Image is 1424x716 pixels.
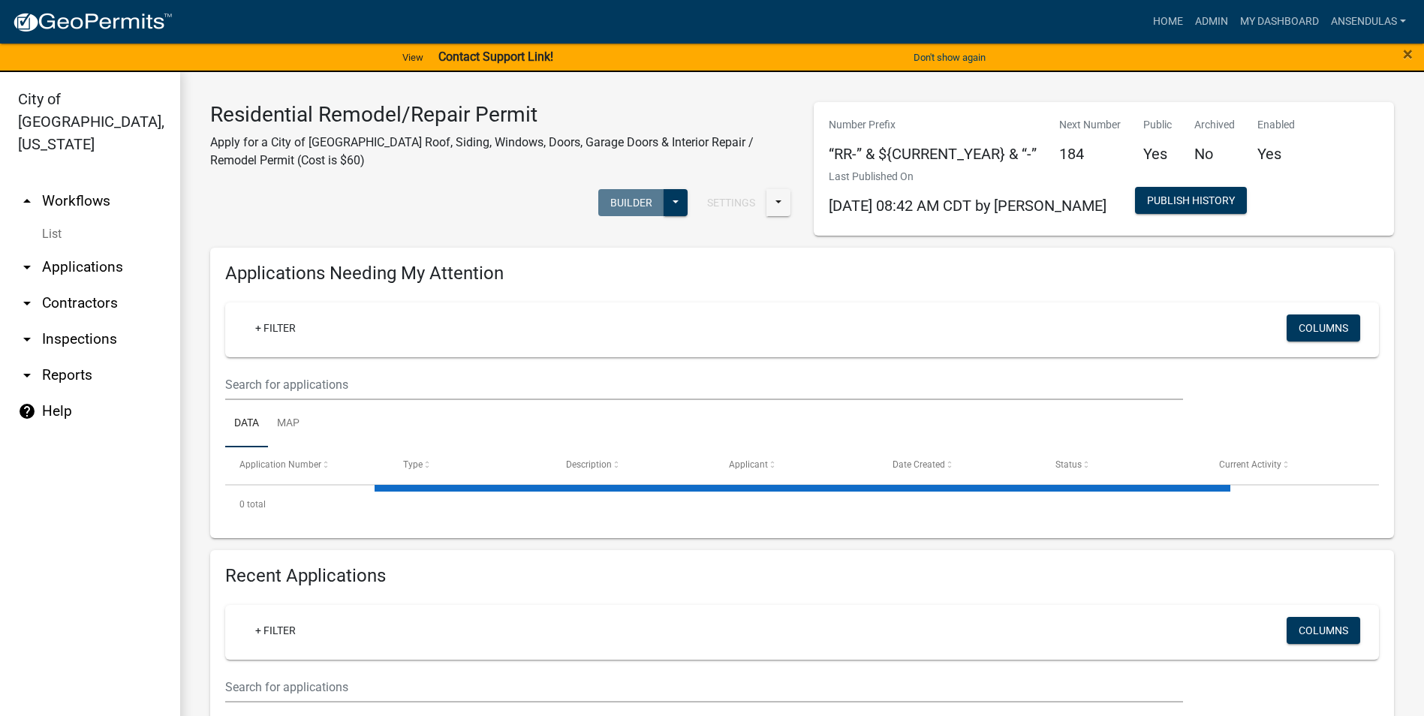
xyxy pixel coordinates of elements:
div: 0 total [225,486,1379,523]
p: Last Published On [829,169,1106,185]
span: [DATE] 08:42 AM CDT by [PERSON_NAME] [829,197,1106,215]
span: Date Created [893,459,945,470]
i: arrow_drop_down [18,366,36,384]
span: × [1403,44,1413,65]
h5: 184 [1059,145,1121,163]
input: Search for applications [225,672,1183,702]
h3: Residential Remodel/Repair Permit [210,102,791,128]
button: Columns [1287,617,1360,644]
datatable-header-cell: Date Created [878,447,1041,483]
a: My Dashboard [1234,8,1325,36]
h5: No [1194,145,1235,163]
h5: “RR-” & ${CURRENT_YEAR} & “-” [829,145,1037,163]
datatable-header-cell: Applicant [715,447,878,483]
button: Don't show again [908,45,992,70]
a: Home [1147,8,1189,36]
span: Application Number [239,459,321,470]
a: + Filter [243,314,308,341]
span: Current Activity [1219,459,1281,470]
span: Status [1055,459,1082,470]
button: Settings [695,189,767,216]
p: Enabled [1257,117,1295,133]
span: Description [566,459,612,470]
button: Builder [598,189,664,216]
a: Data [225,400,268,448]
h4: Applications Needing My Attention [225,263,1379,284]
datatable-header-cell: Description [552,447,715,483]
datatable-header-cell: Application Number [225,447,388,483]
i: arrow_drop_down [18,330,36,348]
span: Applicant [729,459,768,470]
i: help [18,402,36,420]
p: Archived [1194,117,1235,133]
input: Search for applications [225,369,1183,400]
p: Public [1143,117,1172,133]
i: arrow_drop_up [18,192,36,210]
p: Next Number [1059,117,1121,133]
strong: Contact Support Link! [438,50,553,64]
h5: Yes [1143,145,1172,163]
span: Type [403,459,423,470]
a: Map [268,400,309,448]
a: ansendulas [1325,8,1412,36]
i: arrow_drop_down [18,258,36,276]
datatable-header-cell: Status [1041,447,1204,483]
button: Publish History [1135,187,1247,214]
button: Columns [1287,314,1360,341]
a: Admin [1189,8,1234,36]
a: + Filter [243,617,308,644]
datatable-header-cell: Current Activity [1205,447,1368,483]
h5: Yes [1257,145,1295,163]
wm-modal-confirm: Workflow Publish History [1135,195,1247,207]
a: View [396,45,429,70]
button: Close [1403,45,1413,63]
h4: Recent Applications [225,565,1379,587]
datatable-header-cell: Type [388,447,551,483]
i: arrow_drop_down [18,294,36,312]
p: Number Prefix [829,117,1037,133]
p: Apply for a City of [GEOGRAPHIC_DATA] Roof, Siding, Windows, Doors, Garage Doors & Interior Repai... [210,134,791,170]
